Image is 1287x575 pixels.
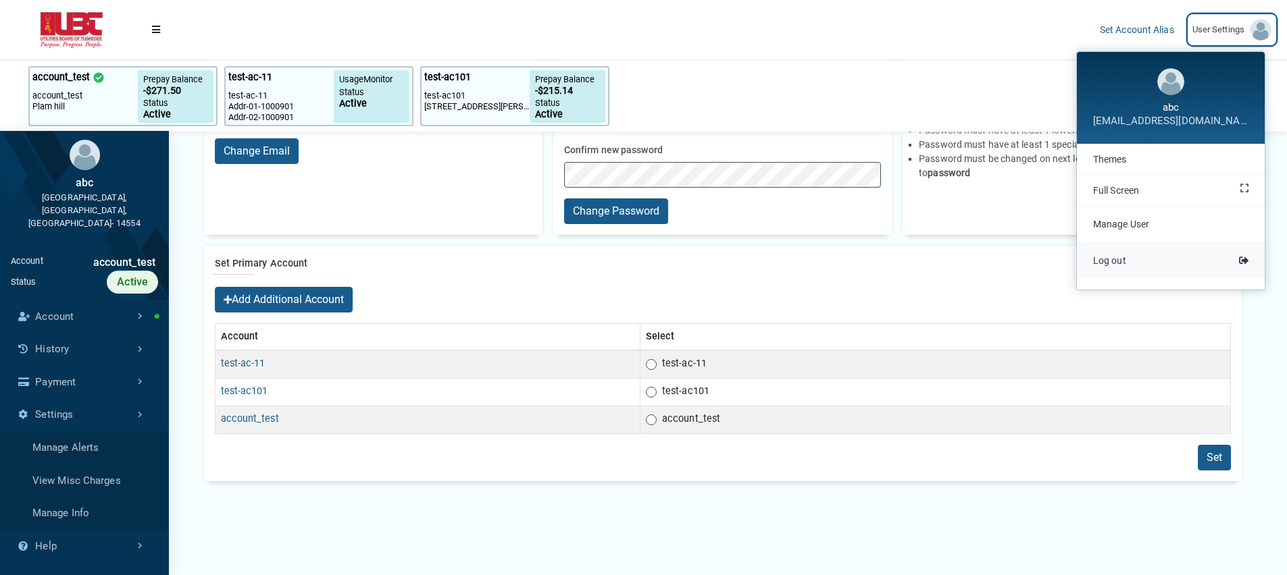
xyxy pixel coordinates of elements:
[224,66,413,126] button: test-ac-11 test-ac-11 Addr-01-1000901 Addr-02-1000901 UsageMonitor Status Active
[662,356,707,373] label: test-ac-11
[215,324,640,350] th: Account
[1077,175,1265,206] a: Full Screen
[228,101,334,112] p: Addr-01-1000901
[43,254,158,271] div: account_test
[215,138,299,164] button: Change Email
[424,90,530,101] p: test-ac101
[535,86,600,97] p: -$215.14
[662,412,720,428] label: account_test
[221,358,266,369] a: test-ac-11
[228,90,334,101] p: test-ac-11
[1093,185,1139,196] span: Full Screen
[11,12,132,48] img: Logo
[143,97,208,109] p: Status
[339,86,404,99] p: Status
[11,254,43,271] div: Account
[420,61,609,132] a: test-ac101 test-ac101 [STREET_ADDRESS][PERSON_NAME] Prepay Balance -$215.14 Status Active
[228,112,334,123] p: Addr-02-1000901
[215,256,1231,271] h2: Set Primary Account
[1093,219,1149,229] span: Manage User
[1077,243,1265,279] a: Log out
[221,413,279,425] a: account_test
[1077,207,1265,242] a: Manage User
[28,66,218,126] button: account_test selected account_test Plam hill Prepay Balance -$271.50 Status Active
[535,73,600,86] p: Prepay Balance
[928,167,970,178] strong: password
[215,287,353,312] button: Add Additional Account
[224,61,413,132] a: test-ac-11 test-ac-11 Addr-01-1000901 Addr-02-1000901 UsageMonitor Status Active
[32,101,138,112] p: Plam hill
[919,138,1236,152] li: Password must have at least 1 special character(s).
[11,275,36,288] div: Status
[221,385,268,397] a: test-ac101
[564,198,668,224] button: Change Password
[919,152,1236,180] li: Password must be changed on next login when password is set to
[535,109,600,120] p: Active
[1188,14,1276,45] a: User Settings
[1100,24,1174,35] a: Set Account Alias
[424,101,530,112] p: [STREET_ADDRESS][PERSON_NAME]
[143,109,208,120] p: Active
[640,324,1231,350] th: Select
[143,86,208,97] p: -$271.50
[228,70,272,85] p: test-ac-11
[1077,144,1265,175] a: Themes
[107,271,158,294] div: Active
[339,73,404,86] p: UsageMonitor
[1198,445,1231,470] button: Set
[662,384,709,400] label: test-ac101
[1093,255,1126,266] span: Log out
[339,99,404,109] p: Active
[1093,154,1127,165] span: Themes
[32,70,90,85] p: account_test
[93,72,105,84] img: selected
[1093,114,1248,128] span: [EMAIL_ADDRESS][DOMAIN_NAME]
[28,61,218,132] a: account_test selected account_test Plam hill Prepay Balance -$271.50 Status Active
[535,97,600,109] p: Status
[564,138,663,162] label: Confirm new password
[11,191,158,230] div: [GEOGRAPHIC_DATA], [GEOGRAPHIC_DATA], [GEOGRAPHIC_DATA]- 14554
[1192,23,1250,36] span: User Settings
[11,175,158,191] div: abc
[1093,101,1248,114] div: abc
[143,73,208,86] p: Prepay Balance
[420,66,609,126] button: test-ac101 test-ac101 [STREET_ADDRESS][PERSON_NAME] Prepay Balance -$215.14 Status Active
[32,90,138,101] p: account_test
[143,18,169,42] button: Menu
[424,70,471,85] p: test-ac101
